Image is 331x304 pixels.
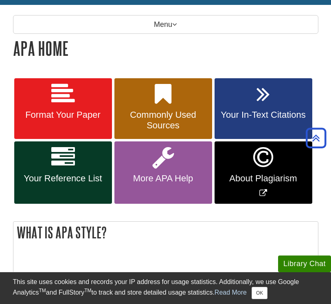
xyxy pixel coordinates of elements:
[114,78,212,139] a: Commonly Used Sources
[13,277,318,299] div: This site uses cookies and records your IP address for usage statistics. Additionally, we use Goo...
[39,288,46,293] sup: TM
[114,141,212,204] a: More APA Help
[221,110,306,120] span: Your In-Text Citations
[20,173,106,184] span: Your Reference List
[20,110,106,120] span: Format Your Paper
[221,173,306,184] span: About Plagiarism
[215,78,312,139] a: Your In-Text Citations
[14,141,112,204] a: Your Reference List
[84,288,91,293] sup: TM
[13,15,318,34] p: Menu
[278,256,331,272] button: Library Chat
[215,141,312,204] a: Link opens in new window
[252,287,267,299] button: Close
[215,289,247,296] a: Read More
[121,173,206,184] span: More APA Help
[13,38,318,59] h1: APA Home
[121,110,206,131] span: Commonly Used Sources
[14,78,112,139] a: Format Your Paper
[303,132,329,143] a: Back to Top
[13,222,318,243] h2: What is APA Style?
